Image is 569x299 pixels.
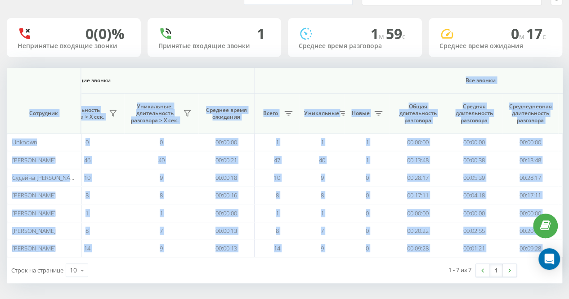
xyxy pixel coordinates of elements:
span: 14 [84,244,90,252]
td: 00:00:00 [502,204,558,222]
td: 00:20:22 [502,222,558,240]
span: 1 [371,24,386,43]
span: 46 [84,156,90,164]
td: 00:09:28 [390,240,446,257]
span: 1 [276,209,279,217]
span: 0 [160,138,163,146]
span: c [402,31,406,41]
td: 00:00:00 [502,134,558,151]
span: 1 [85,209,89,217]
span: [PERSON_NAME] [12,156,55,164]
td: 00:13:48 [390,151,446,169]
td: 00:00:00 [390,204,446,222]
a: 1 [489,264,503,277]
td: 00:00:38 [446,151,502,169]
td: 00:20:22 [390,222,446,240]
span: 8 [276,191,279,199]
span: 9 [321,244,324,252]
td: 00:04:18 [446,187,502,204]
span: Среднее время ожидания [205,107,247,120]
div: 0 (0)% [85,25,125,42]
span: Судейна [PERSON_NAME] [12,174,80,182]
td: 00:17:11 [390,187,446,204]
span: 1 [160,209,163,217]
td: 00:02:55 [446,222,502,240]
span: 8 [276,227,279,235]
span: 40 [319,156,325,164]
span: Всего [259,110,282,117]
td: 00:13:48 [502,151,558,169]
span: Строк на странице [11,266,63,274]
span: 0 [366,244,369,252]
div: Принятые входящие звонки [158,42,271,50]
span: 9 [321,174,324,182]
span: [PERSON_NAME] [12,244,55,252]
div: 1 - 7 из 7 [448,265,471,274]
span: 0 [366,227,369,235]
span: 8 [160,191,163,199]
div: Непринятые входящие звонки [18,42,130,50]
div: Open Intercom Messenger [538,248,560,270]
td: 00:00:13 [198,222,255,240]
td: 00:00:21 [198,151,255,169]
td: 00:00:00 [446,204,502,222]
span: Среднедневная длительность разговора [509,103,551,124]
div: 1 [257,25,265,42]
span: [PERSON_NAME] [12,209,55,217]
span: 10 [84,174,90,182]
span: Новые [349,110,372,117]
span: 40 [158,156,165,164]
span: 0 [511,24,526,43]
span: Сотрудник [14,110,73,117]
span: 7 [160,227,163,235]
div: Среднее время ожидания [439,42,552,50]
td: 00:00:00 [198,134,255,151]
span: 8 [85,227,89,235]
span: Уникальные [304,110,336,117]
span: c [542,31,546,41]
span: 1 [366,156,369,164]
span: м [519,31,526,41]
span: 0 [85,138,89,146]
span: 9 [160,244,163,252]
span: Средняя длительность разговора [453,103,495,124]
td: 00:17:11 [502,187,558,204]
span: 1 [366,138,369,146]
td: 00:00:00 [198,204,255,222]
span: 0 [366,191,369,199]
div: Среднее время разговора [299,42,411,50]
span: 59 [386,24,406,43]
span: 0 [366,174,369,182]
span: [PERSON_NAME] [12,191,55,199]
td: 00:28:17 [502,169,558,187]
td: 00:00:18 [198,169,255,187]
span: 7 [321,227,324,235]
span: Общая длительность разговора [396,103,439,124]
span: 8 [85,191,89,199]
span: 47 [274,156,280,164]
td: 00:05:39 [446,169,502,187]
span: Unknown [12,138,37,146]
span: 1 [321,138,324,146]
td: 00:28:17 [390,169,446,187]
span: 1 [276,138,279,146]
span: 8 [321,191,324,199]
span: 1 [321,209,324,217]
td: 00:00:00 [446,134,502,151]
span: 14 [274,244,280,252]
span: м [379,31,386,41]
td: 00:01:21 [446,240,502,257]
td: 00:00:00 [390,134,446,151]
span: Уникальные, длительность разговора > Х сек. [129,103,180,124]
span: 0 [366,209,369,217]
td: 00:09:28 [502,240,558,257]
td: 00:00:13 [198,240,255,257]
span: 9 [160,174,163,182]
span: 10 [274,174,280,182]
span: 17 [526,24,546,43]
td: 00:00:16 [198,187,255,204]
span: [PERSON_NAME] [12,227,55,235]
div: 10 [70,266,77,275]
